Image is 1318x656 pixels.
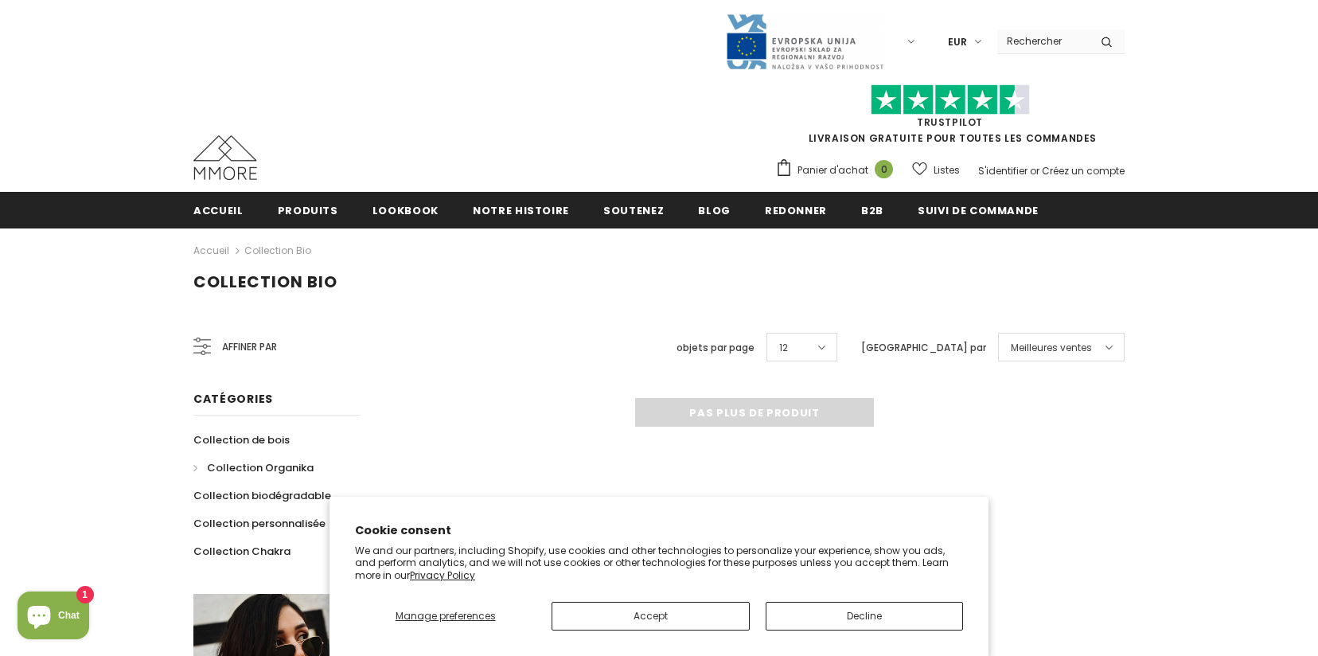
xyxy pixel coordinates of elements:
[193,488,331,503] span: Collection biodégradable
[698,192,731,228] a: Blog
[552,602,749,631] button: Accept
[948,34,967,50] span: EUR
[473,192,569,228] a: Notre histoire
[978,164,1027,178] a: S'identifier
[775,158,901,182] a: Panier d'achat 0
[725,34,884,48] a: Javni Razpis
[193,271,337,293] span: Collection Bio
[603,192,664,228] a: soutenez
[193,203,244,218] span: Accueil
[934,162,960,178] span: Listes
[725,13,884,71] img: Javni Razpis
[410,568,475,582] a: Privacy Policy
[875,160,893,178] span: 0
[278,203,338,218] span: Produits
[244,244,311,257] a: Collection Bio
[871,84,1030,115] img: Faites confiance aux étoiles pilotes
[193,391,273,407] span: Catégories
[193,516,326,531] span: Collection personnalisée
[222,338,277,356] span: Affiner par
[1011,340,1092,356] span: Meilleures ventes
[396,609,496,623] span: Manage preferences
[193,454,314,482] a: Collection Organika
[207,460,314,475] span: Collection Organika
[193,241,229,260] a: Accueil
[912,156,960,184] a: Listes
[355,545,963,582] p: We and our partners, including Shopify, use cookies and other technologies to personalize your ex...
[766,602,963,631] button: Decline
[355,602,536,631] button: Manage preferences
[193,544,291,559] span: Collection Chakra
[698,203,731,218] span: Blog
[775,92,1125,145] span: LIVRAISON GRATUITE POUR TOUTES LES COMMANDES
[797,162,868,178] span: Panier d'achat
[1042,164,1125,178] a: Créez un compte
[765,192,827,228] a: Redonner
[193,135,257,180] img: Cas MMORE
[917,115,983,129] a: TrustPilot
[193,426,290,454] a: Collection de bois
[355,522,963,539] h2: Cookie consent
[278,192,338,228] a: Produits
[193,192,244,228] a: Accueil
[861,203,883,218] span: B2B
[13,592,94,643] inbox-online-store-chat: Shopify online store chat
[372,203,439,218] span: Lookbook
[193,482,331,510] a: Collection biodégradable
[765,203,827,218] span: Redonner
[918,192,1039,228] a: Suivi de commande
[193,537,291,565] a: Collection Chakra
[861,340,986,356] label: [GEOGRAPHIC_DATA] par
[1030,164,1039,178] span: or
[193,510,326,537] a: Collection personnalisée
[473,203,569,218] span: Notre histoire
[861,192,883,228] a: B2B
[193,432,290,447] span: Collection de bois
[997,29,1089,53] input: Search Site
[779,340,788,356] span: 12
[372,192,439,228] a: Lookbook
[918,203,1039,218] span: Suivi de commande
[603,203,664,218] span: soutenez
[677,340,755,356] label: objets par page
